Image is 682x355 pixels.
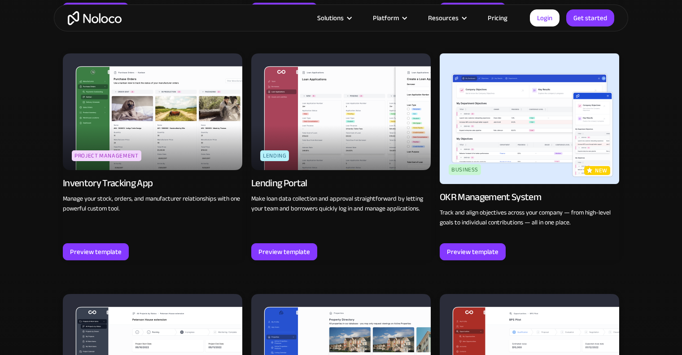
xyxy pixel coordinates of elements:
div: Resources [417,12,477,24]
a: home [68,11,122,25]
div: Solutions [306,12,362,24]
p: Make loan data collection and approval straightforward by letting your team and borrowers quickly... [251,194,431,214]
div: Preview template [70,246,122,258]
a: Project ManagementInventory Tracking AppManage your stock, orders, and manufacturer relationships... [63,53,242,260]
div: Inventory Tracking App [63,177,153,189]
a: Pricing [477,12,519,24]
div: Platform [373,12,399,24]
a: Get started [566,9,614,26]
p: Manage your stock, orders, and manufacturer relationships with one powerful custom tool. [63,194,242,214]
div: Solutions [317,12,344,24]
div: OKR Management System [440,191,541,203]
div: Project Management [72,150,141,161]
a: BusinessnewOKR Management SystemTrack and align objectives across your company — from high-level ... [440,53,619,260]
p: Track and align objectives across your company — from high-level goals to individual contribution... [440,208,619,228]
div: Platform [362,12,417,24]
p: new [595,166,608,175]
a: Login [530,9,560,26]
a: LendingLending PortalMake loan data collection and approval straightforward by letting your team ... [251,53,431,260]
div: Preview template [258,246,310,258]
div: Lending Portal [251,177,307,189]
div: Resources [428,12,459,24]
div: Lending [260,150,289,161]
div: Business [449,164,481,175]
div: Preview template [447,246,498,258]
